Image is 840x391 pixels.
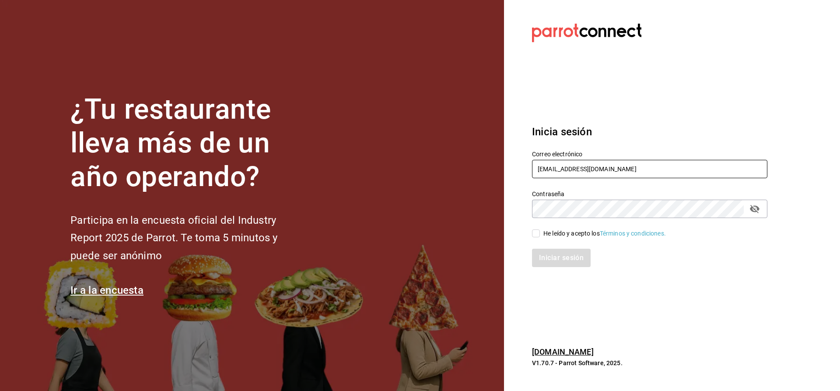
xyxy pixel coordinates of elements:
[532,191,767,197] label: Contraseña
[747,201,762,216] button: passwordField
[600,230,666,237] a: Términos y condiciones.
[543,229,666,238] div: He leído y acepto los
[70,284,143,296] a: Ir a la encuesta
[70,93,307,194] h1: ¿Tu restaurante lleva más de un año operando?
[532,151,767,157] label: Correo electrónico
[532,160,767,178] input: Ingresa tu correo electrónico
[532,347,594,356] a: [DOMAIN_NAME]
[532,359,767,367] p: V1.70.7 - Parrot Software, 2025.
[70,211,307,265] h2: Participa en la encuesta oficial del Industry Report 2025 de Parrot. Te toma 5 minutos y puede se...
[532,124,767,140] h3: Inicia sesión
